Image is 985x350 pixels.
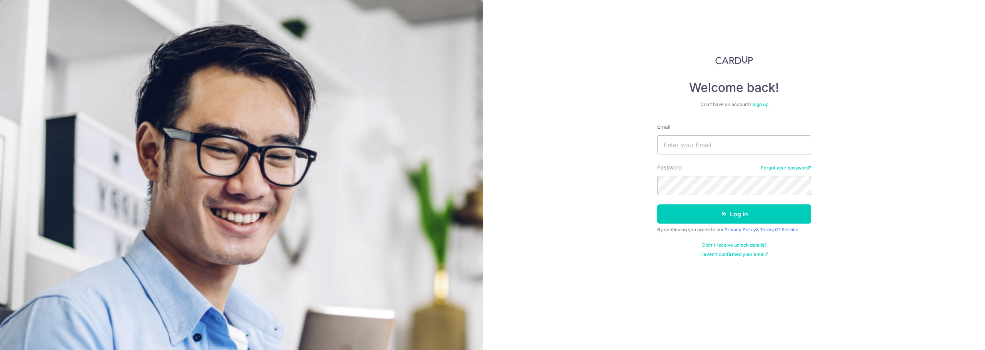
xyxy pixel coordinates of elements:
[715,55,753,65] img: CardUp Logo
[657,135,811,154] input: Enter your Email
[761,165,811,171] a: Forgot your password?
[702,242,766,248] a: Didn't receive unlock details?
[760,227,798,232] a: Terms Of Service
[657,123,670,131] label: Email
[657,101,811,108] div: Don’t have an account?
[657,164,682,171] label: Password
[657,227,811,233] div: By continuing you agree to our &
[752,101,768,107] a: Sign up
[657,80,811,95] h4: Welcome back!
[725,227,756,232] a: Privacy Policy
[657,204,811,224] button: Log in
[700,251,768,257] a: Haven't confirmed your email?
